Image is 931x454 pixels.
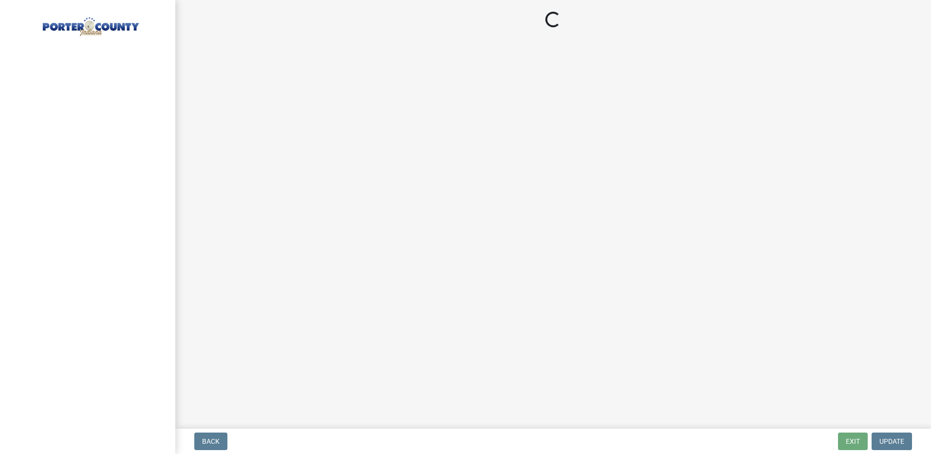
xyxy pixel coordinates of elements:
button: Update [872,433,912,450]
span: Back [202,437,220,445]
button: Exit [838,433,868,450]
span: Update [879,437,904,445]
img: Porter County, Indiana [19,10,160,38]
button: Back [194,433,227,450]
